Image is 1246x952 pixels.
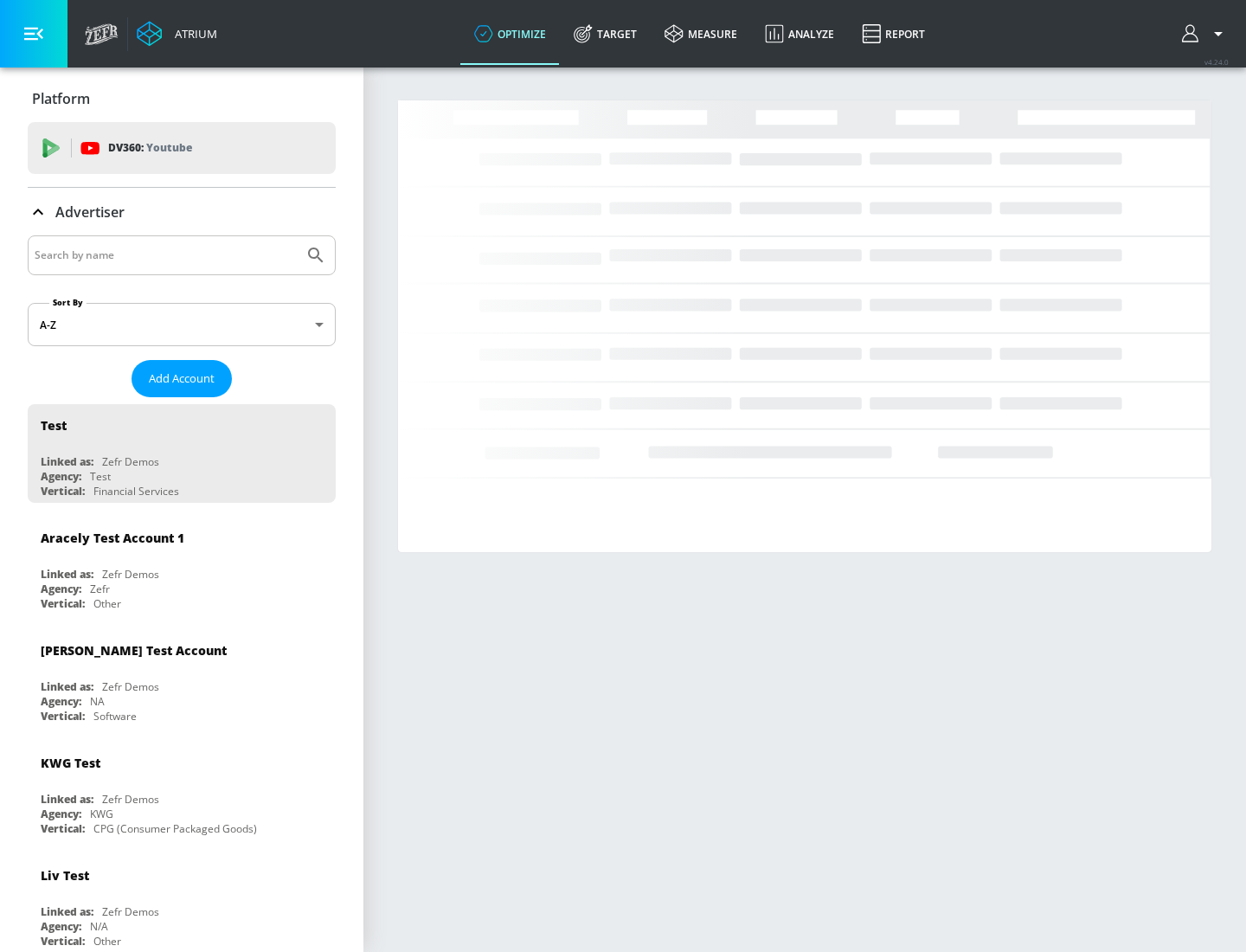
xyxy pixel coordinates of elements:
[460,3,560,65] a: optimize
[41,679,93,694] div: Linked as:
[41,934,85,949] div: Vertical:
[93,484,179,499] div: Financial Services
[35,244,297,267] input: Search by name
[41,642,227,659] div: [PERSON_NAME] Test Account
[41,484,85,499] div: Vertical:
[28,629,336,728] div: [PERSON_NAME] Test AccountLinked as:Zefr DemosAgency:NAVertical:Software
[41,867,89,884] div: Liv Test
[93,934,121,949] div: Other
[28,517,336,615] div: Aracely Test Account 1Linked as:Zefr DemosAgency:ZefrVertical:Other
[41,821,85,836] div: Vertical:
[41,567,93,582] div: Linked as:
[41,904,93,919] div: Linked as:
[28,188,336,236] div: Advertiser
[90,469,111,484] div: Test
[90,919,108,934] div: N/A
[28,303,336,346] div: A-Z
[41,582,81,596] div: Agency:
[28,404,336,503] div: TestLinked as:Zefr DemosAgency:TestVertical:Financial Services
[49,297,87,308] label: Sort By
[41,454,93,469] div: Linked as:
[93,596,121,611] div: Other
[90,807,113,821] div: KWG
[28,742,336,840] div: KWG TestLinked as:Zefr DemosAgency:KWGVertical:CPG (Consumer Packaged Goods)
[137,21,217,47] a: Atrium
[41,694,81,709] div: Agency:
[146,138,192,157] p: Youtube
[149,369,215,389] span: Add Account
[93,821,257,836] div: CPG (Consumer Packaged Goods)
[32,89,90,108] p: Platform
[41,530,184,546] div: Aracely Test Account 1
[560,3,651,65] a: Target
[28,74,336,123] div: Platform
[93,709,137,724] div: Software
[41,755,100,771] div: KWG Test
[90,582,110,596] div: Zefr
[102,792,159,807] div: Zefr Demos
[55,203,125,222] p: Advertiser
[168,26,217,42] div: Atrium
[1204,57,1229,67] span: v 4.24.0
[102,904,159,919] div: Zefr Demos
[108,138,192,158] p: DV360:
[41,596,85,611] div: Vertical:
[41,792,93,807] div: Linked as:
[41,919,81,934] div: Agency:
[41,417,67,434] div: Test
[751,3,848,65] a: Analyze
[41,807,81,821] div: Agency:
[41,469,81,484] div: Agency:
[90,694,105,709] div: NA
[651,3,751,65] a: measure
[848,3,939,65] a: Report
[102,454,159,469] div: Zefr Demos
[41,709,85,724] div: Vertical:
[132,360,232,397] button: Add Account
[102,679,159,694] div: Zefr Demos
[102,567,159,582] div: Zefr Demos
[28,122,336,174] div: DV360: Youtube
